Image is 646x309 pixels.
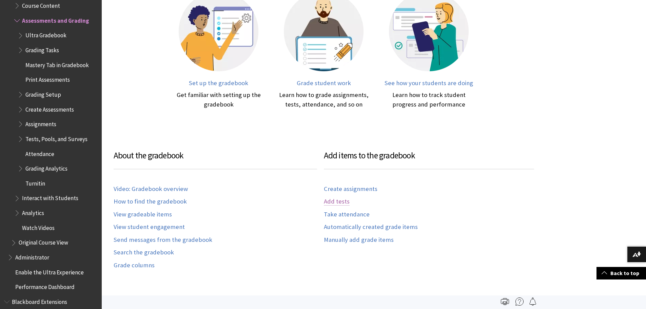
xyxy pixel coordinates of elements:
[12,296,67,305] span: Blackboard Extensions
[385,79,473,87] span: See how your students are doing
[114,198,187,206] a: How to find the gradebook
[114,223,185,231] a: View student engagement
[596,267,646,279] a: Back to top
[114,211,172,218] a: View gradeable items
[324,198,350,206] a: Add tests
[114,262,155,269] a: Grade columns
[22,193,78,202] span: Interact with Students
[22,207,44,216] span: Analytics
[114,249,174,256] a: Search the gradebook
[501,297,509,306] img: Print
[278,90,370,109] div: Learn how to grade assignments, tests, attendance, and so on
[25,118,56,128] span: Assignments
[15,252,49,261] span: Administrator
[324,211,370,218] a: Take attendance
[383,90,475,109] div: Learn how to track student progress and performance
[22,15,89,24] span: Assessments and Grading
[114,185,188,193] a: Video: Gradebook overview
[25,178,45,187] span: Turnitin
[25,89,61,98] span: Grading Setup
[173,90,265,109] div: Get familiar with setting up the gradebook
[324,149,534,169] h3: Add items to the gradebook
[19,237,68,246] span: Original Course View
[25,148,54,157] span: Attendance
[25,163,67,172] span: Grading Analytics
[25,30,66,39] span: Ultra Gradebook
[25,133,87,142] span: Tests, Pools, and Surveys
[114,149,317,169] h3: About the gradebook
[25,44,59,54] span: Grading Tasks
[515,297,524,306] img: More help
[324,236,394,244] a: Manually add grade items
[25,59,89,69] span: Mastery Tab in Gradebook
[529,297,537,306] img: Follow this page
[25,74,70,83] span: Print Assessments
[324,223,418,231] a: Automatically created grade items
[25,104,74,113] span: Create Assessments
[114,236,212,244] a: Send messages from the gradebook
[189,79,248,87] span: Set up the gradebook
[22,222,55,231] span: Watch Videos
[324,185,377,193] a: Create assignments
[297,79,351,87] span: Grade student work
[15,282,75,291] span: Performance Dashboard
[15,267,84,276] span: Enable the Ultra Experience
